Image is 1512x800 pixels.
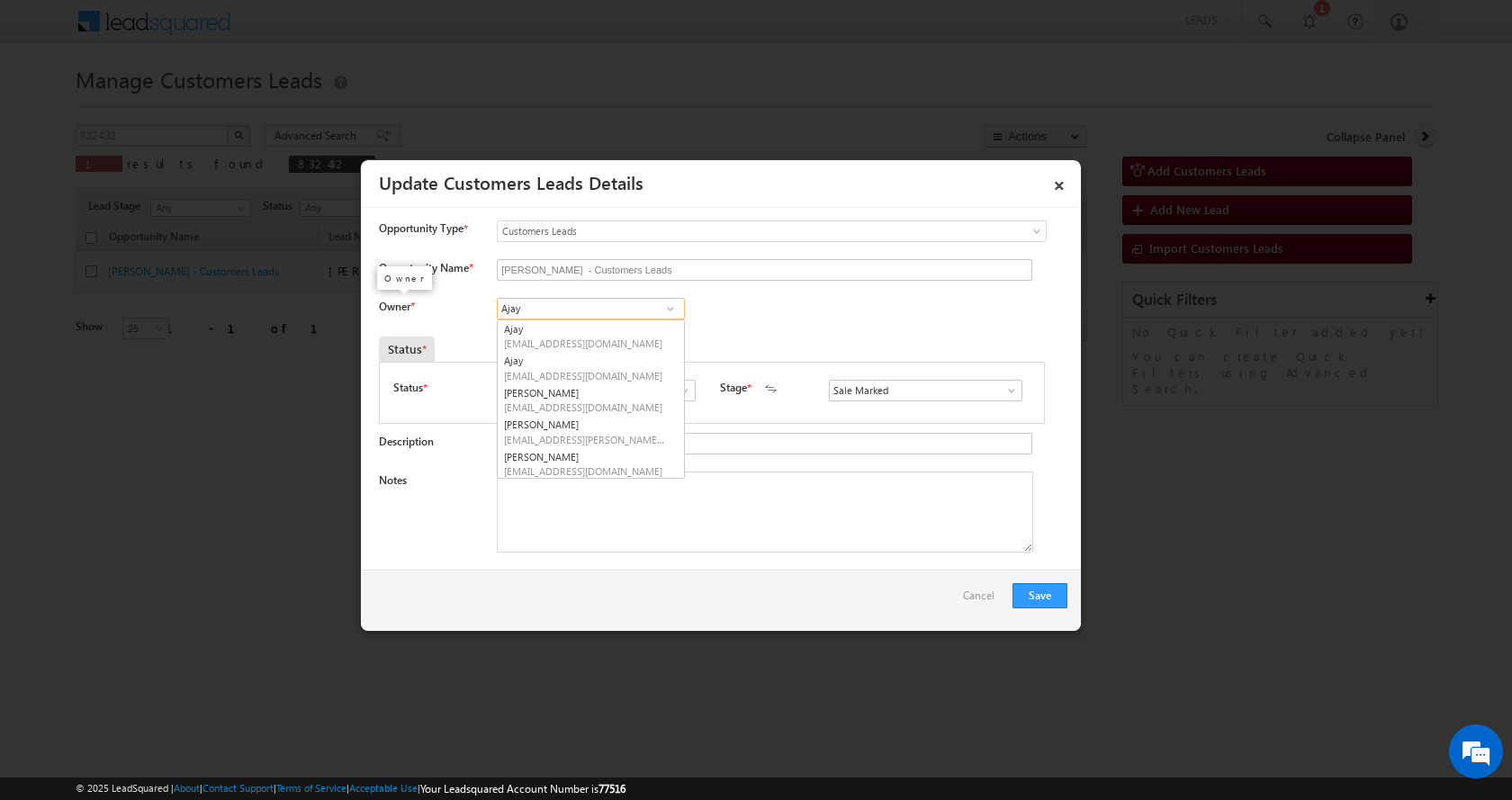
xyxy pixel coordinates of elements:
[276,782,346,794] a: Terms of Service
[598,782,625,796] span: 77516
[504,337,666,350] span: [EMAIL_ADDRESS][DOMAIN_NAME]
[202,782,274,794] a: Contact Support
[498,320,684,353] a: Ajay
[963,583,1003,617] a: Cancel
[94,94,302,118] div: Chat with us now
[1044,166,1075,198] a: ×
[504,400,666,414] span: [EMAIL_ADDRESS][DOMAIN_NAME]
[504,433,666,446] span: [EMAIL_ADDRESS][PERSON_NAME][DOMAIN_NAME]
[23,166,328,539] textarea: Type your message and hit 'Enter'
[245,554,327,579] em: Start Chat
[384,272,425,284] p: Owner
[504,464,666,478] span: [EMAIL_ADDRESS][DOMAIN_NAME]
[174,782,200,794] a: About
[349,782,418,794] a: Acceptable Use
[669,382,691,400] a: Show All Items
[31,94,76,118] img: d_60004797649_company_0_60004797649
[379,300,414,313] label: Owner
[720,380,747,396] label: Stage
[379,220,463,237] span: Opportunity Type
[498,416,684,448] a: [PERSON_NAME]
[498,223,973,239] span: Customers Leads
[379,337,435,362] div: Status
[379,169,643,194] a: Update Customers Leads Details
[393,380,423,396] label: Status
[504,369,666,382] span: [EMAIL_ADDRESS][DOMAIN_NAME]
[379,473,407,487] label: Notes
[76,780,625,797] span: © 2025 LeadSquared | | | | |
[498,352,684,384] a: Ajay
[498,384,684,417] a: [PERSON_NAME]
[497,220,1047,242] a: Customers Leads
[379,435,434,448] label: Description
[829,380,1022,401] input: Type to Search
[995,382,1018,400] a: Show All Items
[498,448,684,481] a: [PERSON_NAME]
[379,261,472,274] label: Opportunity Name
[420,782,625,796] span: Your Leadsquared Account Number is
[497,298,685,319] input: Type to Search
[1012,583,1067,608] button: Save
[295,9,338,52] div: Minimize live chat window
[659,300,681,318] a: Show All Items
